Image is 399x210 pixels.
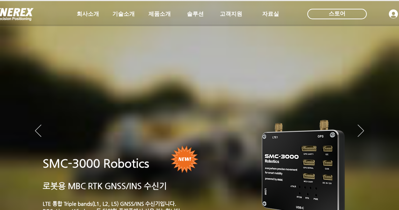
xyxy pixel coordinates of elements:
[70,7,105,21] a: 회사소개
[142,7,177,21] a: 제품소개
[112,10,135,18] span: 기술소개
[213,7,248,21] a: 고객지원
[43,181,167,190] a: 로봇용 MBC RTK GNSS/INS 수신기
[43,201,176,206] a: LTE 통합 Triple bands(L1, L2, L5) GNSS/INS 수신기입니다.
[307,9,367,19] div: 스토어
[220,10,242,18] span: 고객지원
[329,10,345,17] span: 스토어
[253,7,288,21] a: 자료실
[262,10,279,18] span: 자료실
[358,125,364,138] button: 다음
[106,7,141,21] a: 기술소개
[318,180,399,210] iframe: Wix Chat
[77,10,99,18] span: 회사소개
[187,10,204,18] span: 솔루션
[35,125,41,138] button: 이전
[178,7,213,21] a: 솔루션
[148,10,171,18] span: 제품소개
[43,157,149,170] a: SMC-3000 Robotics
